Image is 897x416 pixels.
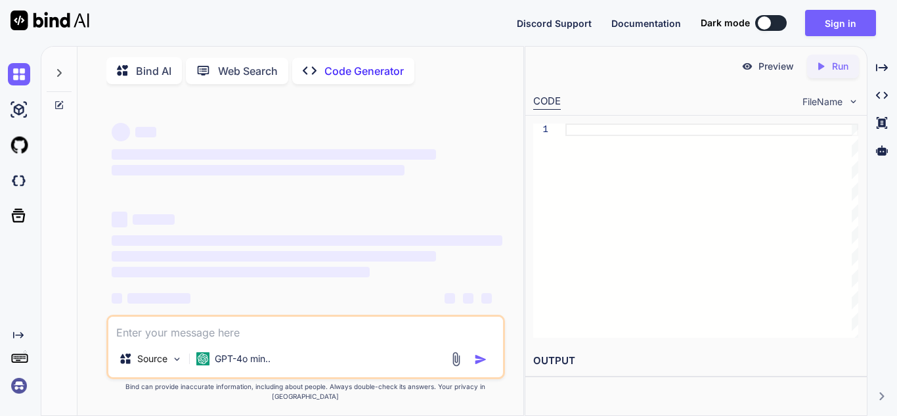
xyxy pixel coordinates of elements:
span: Discord Support [517,18,592,29]
span: ‌ [112,235,502,246]
span: FileName [802,95,842,108]
span: Dark mode [701,16,750,30]
img: Pick Models [171,354,183,365]
span: ‌ [481,293,492,304]
span: ‌ [112,165,405,175]
p: Code Generator [324,63,404,79]
span: ‌ [445,293,455,304]
div: 1 [533,124,548,136]
button: Sign in [805,10,876,36]
p: Bind can provide inaccurate information, including about people. Always double-check its answers.... [106,382,505,402]
span: ‌ [112,123,130,141]
p: Preview [758,60,794,73]
img: chevron down [848,96,859,107]
span: ‌ [133,214,175,225]
img: preview [741,60,753,72]
img: chat [8,63,30,85]
img: githubLight [8,134,30,156]
span: ‌ [463,293,473,304]
h2: OUTPUT [525,346,867,377]
img: signin [8,375,30,397]
p: Bind AI [136,63,171,79]
img: icon [474,353,487,366]
span: ‌ [112,267,370,277]
button: Discord Support [517,16,592,30]
span: ‌ [112,149,436,160]
div: CODE [533,94,561,110]
p: Run [832,60,848,73]
img: darkCloudIdeIcon [8,170,30,192]
img: GPT-4o mini [196,352,209,365]
span: ‌ [112,293,122,304]
button: Documentation [611,16,681,30]
img: Bind AI [11,11,89,30]
span: ‌ [112,251,436,262]
span: Documentation [611,18,681,29]
p: Web Search [218,63,278,79]
img: attachment [448,352,464,367]
p: Source [137,352,167,365]
p: GPT-4o min.. [215,352,271,365]
span: ‌ [135,127,156,137]
img: ai-studio [8,99,30,121]
span: ‌ [127,293,190,304]
span: ‌ [112,212,127,227]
